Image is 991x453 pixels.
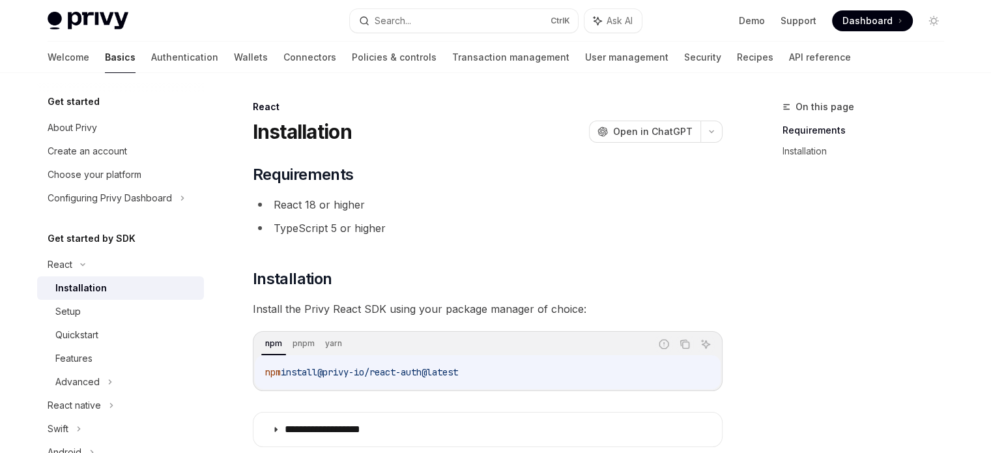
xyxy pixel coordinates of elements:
a: Create an account [37,139,204,163]
span: Requirements [253,164,354,185]
div: React [253,100,723,113]
button: Copy the contents from the code block [676,336,693,353]
img: light logo [48,12,128,30]
div: Swift [48,421,68,437]
li: TypeScript 5 or higher [253,219,723,237]
span: install [281,366,317,378]
span: Install the Privy React SDK using your package manager of choice: [253,300,723,318]
h5: Get started [48,94,100,110]
div: Installation [55,280,107,296]
div: Advanced [55,374,100,390]
a: Choose your platform [37,163,204,186]
a: Authentication [151,42,218,73]
div: Search... [375,13,411,29]
h1: Installation [253,120,352,143]
a: Installation [783,141,955,162]
div: Quickstart [55,327,98,343]
div: Choose your platform [48,167,141,183]
button: Report incorrect code [655,336,672,353]
span: On this page [796,99,854,115]
a: Transaction management [452,42,569,73]
span: @privy-io/react-auth@latest [317,366,458,378]
a: Installation [37,276,204,300]
button: Open in ChatGPT [589,121,700,143]
h5: Get started by SDK [48,231,136,246]
a: About Privy [37,116,204,139]
div: pnpm [289,336,319,351]
span: Installation [253,269,332,289]
button: Ask AI [697,336,714,353]
a: User management [585,42,668,73]
button: Toggle dark mode [923,10,944,31]
button: Ask AI [584,9,642,33]
div: React native [48,398,101,413]
span: Ctrl K [551,16,570,26]
a: API reference [789,42,851,73]
div: About Privy [48,120,97,136]
button: Search...CtrlK [350,9,578,33]
span: Open in ChatGPT [613,125,693,138]
div: yarn [321,336,346,351]
a: Policies & controls [352,42,437,73]
a: Wallets [234,42,268,73]
div: npm [261,336,286,351]
a: Basics [105,42,136,73]
a: Support [781,14,816,27]
div: React [48,257,72,272]
a: Setup [37,300,204,323]
a: Demo [739,14,765,27]
a: Dashboard [832,10,913,31]
a: Features [37,347,204,370]
span: Dashboard [842,14,893,27]
div: Configuring Privy Dashboard [48,190,172,206]
div: Create an account [48,143,127,159]
span: npm [265,366,281,378]
a: Recipes [737,42,773,73]
div: Setup [55,304,81,319]
a: Quickstart [37,323,204,347]
li: React 18 or higher [253,196,723,214]
span: Ask AI [607,14,633,27]
a: Requirements [783,120,955,141]
a: Security [684,42,721,73]
div: Features [55,351,93,366]
a: Connectors [283,42,336,73]
a: Welcome [48,42,89,73]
